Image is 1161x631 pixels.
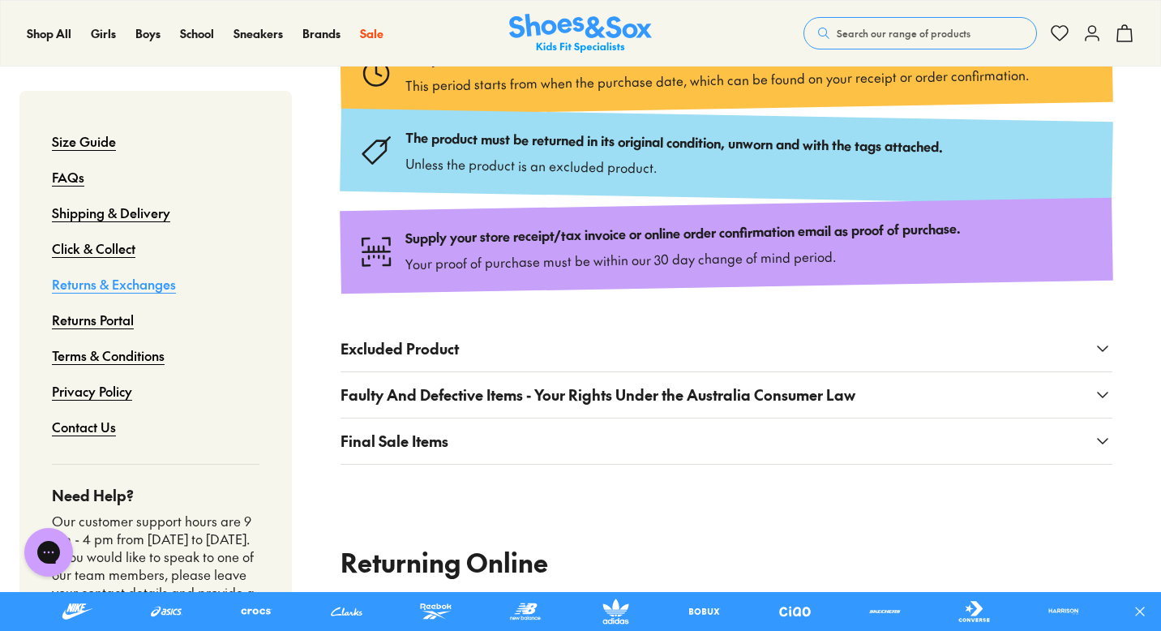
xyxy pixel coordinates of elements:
[341,337,459,359] span: Excluded Product
[180,25,214,41] span: School
[52,373,132,409] a: Privacy Policy
[302,25,341,42] a: Brands
[405,220,960,247] p: Supply your store receipt/tax invoice or online order confirmation email as proof of purchase.
[341,419,1112,464] button: Final Sale Items
[359,235,392,268] img: Type_search-barcode.svg
[405,244,961,273] p: Your proof of purchase must be within our 30 day change of mind period.
[341,372,1112,418] button: Faulty And Defective Items - Your Rights Under the Australia Consumer Law
[233,25,283,42] a: Sneakers
[359,134,392,167] img: Type_tag.svg
[405,64,1029,94] p: This period starts from when the purchase date, which can be found on your receipt or order confi...
[52,484,259,506] h4: Need Help?
[52,266,176,302] a: Returns & Exchanges
[16,522,81,582] iframe: Gorgias live chat messenger
[91,25,116,41] span: Girls
[341,430,448,452] span: Final Sale Items
[509,14,652,54] a: Shoes & Sox
[341,543,1112,582] h2: Returning Online
[52,337,165,373] a: Terms & Conditions
[52,230,135,266] a: Click & Collect
[91,25,116,42] a: Girls
[509,14,652,54] img: SNS_Logo_Responsive.svg
[52,302,134,337] a: Returns Portal
[405,129,943,156] p: The product must be returned in its original condition, unworn and with the tags attached.
[52,123,116,159] a: Size Guide
[360,25,383,41] span: Sale
[341,326,1112,371] button: Excluded Product
[803,17,1037,49] button: Search our range of products
[837,26,970,41] span: Search our range of products
[359,57,392,90] img: Type_clock.svg
[360,25,383,42] a: Sale
[27,25,71,42] a: Shop All
[135,25,161,42] a: Boys
[233,25,283,41] span: Sneakers
[27,25,71,41] span: Shop All
[135,25,161,41] span: Boys
[405,40,1028,68] p: The product is returned within a 30 day change of mind period.
[341,384,855,406] span: Faulty And Defective Items - Your Rights Under the Australia Consumer Law
[405,153,942,182] p: Unless the product is an excluded product.
[180,25,214,42] a: School
[52,195,170,230] a: Shipping & Delivery
[52,159,84,195] a: FAQs
[302,25,341,41] span: Brands
[52,409,116,444] a: Contact Us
